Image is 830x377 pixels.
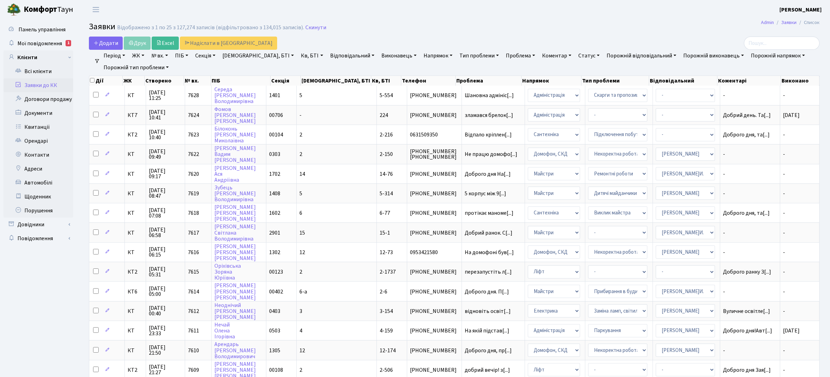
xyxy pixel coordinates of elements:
a: [PERSON_NAME]СвітланаВолодимирівна [214,223,256,243]
th: ЖК [123,76,145,86]
th: Виконано [781,76,820,86]
a: [PERSON_NAME][PERSON_NAME][PERSON_NAME] [214,203,256,223]
span: 2-216 [380,131,393,139]
span: 5-554 [380,92,393,99]
span: 00706 [269,111,283,119]
span: - [783,249,785,256]
span: Додати [93,39,118,47]
a: [PERSON_NAME][PERSON_NAME][PERSON_NAME] [214,282,256,301]
span: На домофоні був[...] [465,249,514,256]
span: [DATE] 05:31 [149,266,182,277]
span: 6 [299,209,302,217]
span: [PHONE_NUMBER] [410,308,459,314]
a: Порожній напрямок [748,50,808,62]
span: - [723,348,777,353]
a: Секція [192,50,218,62]
span: [PHONE_NUMBER] [410,230,459,236]
span: КТ6 [128,289,143,294]
span: 14 [299,170,305,178]
span: 3 [299,307,302,315]
span: [PHONE_NUMBER] [410,269,459,275]
span: 2-1737 [380,268,396,276]
a: Клієнти [3,50,73,64]
span: [PHONE_NUMBER] [410,93,459,98]
span: Не працю домофо[...] [465,150,517,158]
span: - [783,92,785,99]
span: [PHONE_NUMBER] [410,191,459,196]
span: [PHONE_NUMBER] [410,112,459,118]
span: 2901 [269,229,280,237]
span: Доброго дня Зая[...] [723,366,771,374]
span: КТ [128,348,143,353]
span: - [723,250,777,255]
span: КТ [128,93,143,98]
span: Доброго дня. П[...] [465,288,509,296]
li: Список [797,19,820,26]
span: Доброго дня, та[...] [723,209,770,217]
span: 15-1 [380,229,390,237]
span: [DATE] 21:50 [149,345,182,356]
b: Комфорт [24,4,57,15]
span: КТ [128,191,143,196]
span: - [723,93,777,98]
a: Порожній відповідальний [604,50,679,62]
span: [DATE] 09:49 [149,149,182,160]
span: [PHONE_NUMBER] [410,171,459,177]
span: Добрий ранок. С[...] [465,229,512,237]
th: Напрямок [521,76,581,86]
th: Дії [89,76,123,86]
span: КТ [128,308,143,314]
span: - [783,268,785,276]
span: Заявки [89,21,115,33]
a: Admin [761,19,774,26]
span: 7620 [188,170,199,178]
span: [DATE] 10:40 [149,129,182,140]
th: Тип проблеми [581,76,649,86]
input: Пошук... [744,37,820,50]
a: Білоконь[PERSON_NAME]Миколаївна [214,125,256,144]
span: 7611 [188,327,199,335]
span: [DATE] 07:08 [149,207,182,219]
span: Вуличне освітле[...] [723,307,770,315]
span: 2 [299,150,302,158]
a: [PERSON_NAME][PERSON_NAME][PERSON_NAME] [214,243,256,262]
span: КТ [128,171,143,177]
span: [PHONE_NUMBER] [410,210,459,216]
img: logo.png [7,3,21,17]
a: Мої повідомлення1 [3,37,73,50]
span: - [783,288,785,296]
span: [DATE] 05:00 [149,286,182,297]
a: Excel [152,37,179,50]
a: Автомобілі [3,176,73,190]
span: 7624 [188,111,199,119]
span: [DATE] 21:27 [149,364,182,375]
span: 6-а [299,288,307,296]
button: Переключити навігацію [87,4,105,15]
a: [PERSON_NAME]АсяАндріївна [214,164,256,184]
span: 00104 [269,131,283,139]
th: № вх. [184,76,211,86]
span: КТ2 [128,269,143,275]
a: Орендарі [3,134,73,148]
span: [PHONE_NUMBER] [410,348,459,353]
span: 4 [299,327,302,335]
span: 12-174 [380,347,396,354]
span: 0403 [269,307,280,315]
span: - [783,190,785,197]
span: КТ2 [128,132,143,138]
a: Проблема [503,50,538,62]
span: 00108 [269,366,283,374]
span: 7610 [188,347,199,354]
span: 7612 [188,307,199,315]
th: Проблема [456,76,521,86]
span: - [723,230,777,236]
span: 7615 [188,268,199,276]
span: 3-154 [380,307,393,315]
a: Контакти [3,148,73,162]
span: 0503 [269,327,280,335]
span: 2 [299,366,302,374]
a: Всі клієнти [3,64,73,78]
span: - [723,151,777,157]
a: [PERSON_NAME]Вадим[PERSON_NAME] [214,144,256,164]
a: Порожній тип проблеми [101,62,172,73]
